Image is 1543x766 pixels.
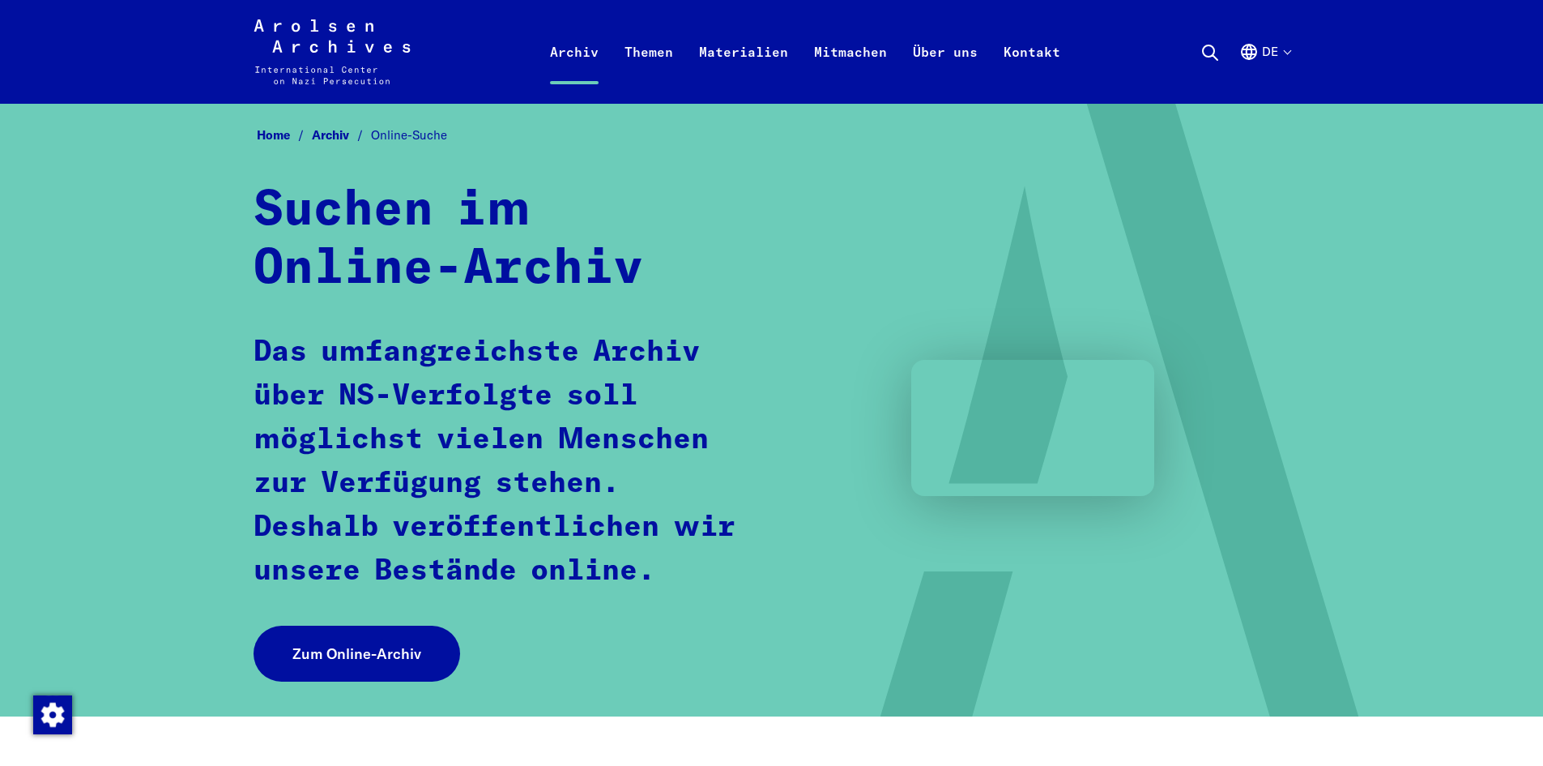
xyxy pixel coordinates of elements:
[991,39,1073,104] a: Kontakt
[32,695,71,734] div: Zustimmung ändern
[371,127,447,143] span: Online-Suche
[1239,42,1290,101] button: Deutsch, Sprachauswahl
[292,643,421,665] span: Zum Online-Archiv
[312,127,371,143] a: Archiv
[254,186,643,293] strong: Suchen im Online-Archiv
[801,39,900,104] a: Mitmachen
[254,331,744,593] p: Das umfangreichste Archiv über NS-Verfolgte soll möglichst vielen Menschen zur Verfügung stehen. ...
[537,19,1073,84] nav: Primär
[254,626,460,682] a: Zum Online-Archiv
[612,39,686,104] a: Themen
[33,695,72,734] img: Zustimmung ändern
[254,123,1290,148] nav: Breadcrumb
[257,127,312,143] a: Home
[686,39,801,104] a: Materialien
[900,39,991,104] a: Über uns
[537,39,612,104] a: Archiv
